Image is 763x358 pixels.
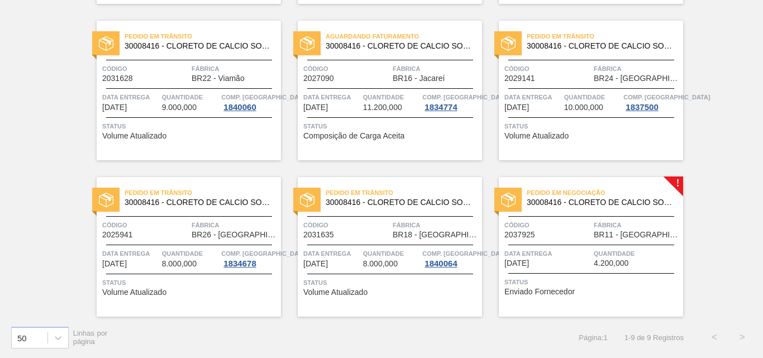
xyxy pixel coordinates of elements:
[624,333,684,342] span: 1 - 9 de 9 Registros
[527,31,683,42] span: Pedido em Trânsito
[728,323,756,351] button: >
[504,259,529,268] span: 11/10/2025
[125,42,272,50] span: 30008416 - CLORETO DE CALCIO SOLUCAO 40%
[102,288,166,297] span: Volume Atualizado
[326,198,473,207] span: 30008416 - CLORETO DE CALCIO SOLUCAO 40%
[300,36,314,51] img: status
[125,198,272,207] span: 30008416 - CLORETO DE CALCIO SOLUCAO 40%
[700,323,728,351] button: <
[303,219,390,231] span: Código
[221,92,308,103] span: Comp. Carga
[504,92,561,103] span: Data entrega
[73,329,108,346] span: Linhas por página
[422,92,479,112] a: Comp. [GEOGRAPHIC_DATA]1834774
[221,248,278,268] a: Comp. [GEOGRAPHIC_DATA]1834678
[363,260,398,268] span: 8.000,000
[192,63,278,74] span: Fábrica
[482,177,683,317] a: !statusPedido em Negociação30008416 - CLORETO DE CALCIO SOLUCAO 40%Código2037925FábricaBR11 - [GE...
[102,74,133,83] span: 2031628
[594,248,680,259] span: Quantidade
[422,92,509,103] span: Comp. Carga
[594,74,680,83] span: BR24 - Ponta Grossa
[326,42,473,50] span: 30008416 - CLORETO DE CALCIO SOLUCAO 40%
[162,248,219,259] span: Quantidade
[527,42,674,50] span: 30008416 - CLORETO DE CALCIO SOLUCAO 40%
[125,187,281,198] span: Pedido em Trânsito
[303,132,404,140] span: Composição de Carga Aceita
[504,132,569,140] span: Volume Atualizado
[102,132,166,140] span: Volume Atualizado
[363,248,420,259] span: Quantidade
[594,63,680,74] span: Fábrica
[102,103,127,112] span: 23/09/2025
[504,248,591,259] span: Data entrega
[162,92,219,103] span: Quantidade
[102,219,189,231] span: Código
[221,92,278,112] a: Comp. [GEOGRAPHIC_DATA]1840060
[504,288,575,296] span: Enviado Fornecedor
[504,63,591,74] span: Código
[422,259,459,268] div: 1840064
[162,260,197,268] span: 8.000,000
[192,231,278,239] span: BR26 - Uberlândia
[102,277,278,288] span: Status
[102,63,189,74] span: Código
[281,21,482,160] a: statusAguardando Faturamento30008416 - CLORETO DE CALCIO SOLUCAO 40%Código2027090FábricaBR16 - Ja...
[303,277,479,288] span: Status
[393,63,479,74] span: Fábrica
[303,63,390,74] span: Código
[564,92,621,103] span: Quantidade
[579,333,607,342] span: Página : 1
[623,92,680,112] a: Comp. [GEOGRAPHIC_DATA]1837500
[303,288,368,297] span: Volume Atualizado
[300,193,314,207] img: status
[102,248,159,259] span: Data entrega
[504,219,591,231] span: Código
[125,31,281,42] span: Pedido em Trânsito
[303,260,328,268] span: 04/10/2025
[303,74,334,83] span: 2027090
[80,177,281,317] a: statusPedido em Trânsito30008416 - CLORETO DE CALCIO SOLUCAO 40%Código2025941FábricaBR26 - [GEOGR...
[504,121,680,132] span: Status
[303,121,479,132] span: Status
[99,36,113,51] img: status
[303,231,334,239] span: 2031635
[594,259,628,268] span: 4.200,000
[363,103,402,112] span: 11.200,000
[564,103,603,112] span: 10.000,000
[80,21,281,160] a: statusPedido em Trânsito30008416 - CLORETO DE CALCIO SOLUCAO 40%Código2031628FábricaBR22 - Viamão...
[221,248,308,259] span: Comp. Carga
[393,74,445,83] span: BR16 - Jacareí
[281,177,482,317] a: statusPedido em Trânsito30008416 - CLORETO DE CALCIO SOLUCAO 40%Código2031635FábricaBR18 - [GEOGR...
[501,193,516,207] img: status
[221,259,258,268] div: 1834678
[422,248,509,259] span: Comp. Carga
[326,187,482,198] span: Pedido em Trânsito
[99,193,113,207] img: status
[303,248,360,259] span: Data entrega
[527,187,683,198] span: Pedido em Negociação
[363,92,420,103] span: Quantidade
[102,231,133,239] span: 2025941
[594,219,680,231] span: Fábrica
[527,198,674,207] span: 30008416 - CLORETO DE CALCIO SOLUCAO 40%
[102,121,278,132] span: Status
[303,92,360,103] span: Data entrega
[102,260,127,268] span: 02/10/2025
[17,333,27,342] div: 50
[422,248,479,268] a: Comp. [GEOGRAPHIC_DATA]1840064
[393,219,479,231] span: Fábrica
[501,36,516,51] img: status
[623,92,710,103] span: Comp. Carga
[192,219,278,231] span: Fábrica
[102,92,159,103] span: Data entrega
[504,231,535,239] span: 2037925
[326,31,482,42] span: Aguardando Faturamento
[221,103,258,112] div: 1840060
[192,74,245,83] span: BR22 - Viamão
[162,103,197,112] span: 9.000,000
[594,231,680,239] span: BR11 - São Luís
[303,103,328,112] span: 26/09/2025
[504,74,535,83] span: 2029141
[393,231,479,239] span: BR18 - Pernambuco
